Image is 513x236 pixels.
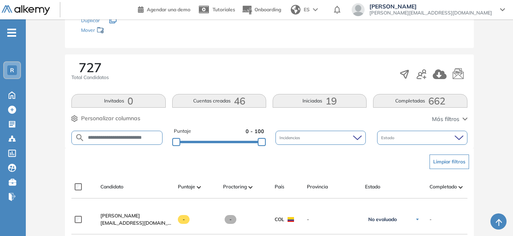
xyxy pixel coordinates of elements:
[223,183,247,190] span: Proctoring
[275,131,366,145] div: Incidencias
[178,183,195,190] span: Puntaje
[373,94,467,108] button: Completadas662
[432,115,467,123] button: Más filtros
[313,8,318,11] img: arrow
[71,94,165,108] button: Invitados0
[138,4,190,14] a: Agendar una demo
[365,183,380,190] span: Estado
[100,212,171,219] a: [PERSON_NAME]
[225,215,236,224] span: -
[369,3,492,10] span: [PERSON_NAME]
[2,5,50,15] img: Logo
[172,94,266,108] button: Cuentas creadas46
[273,94,367,108] button: Iniciadas19
[307,216,359,223] span: -
[279,135,302,141] span: Incidencias
[100,213,140,219] span: [PERSON_NAME]
[369,10,492,16] span: [PERSON_NAME][EMAIL_ADDRESS][DOMAIN_NAME]
[415,217,420,222] img: Ícono de flecha
[81,23,162,38] div: Mover
[377,131,467,145] div: Estado
[307,183,328,190] span: Provincia
[75,133,85,143] img: SEARCH_ALT
[254,6,281,13] span: Onboarding
[246,127,264,135] span: 0 - 100
[178,215,190,224] span: -
[100,183,123,190] span: Candidato
[213,6,235,13] span: Tutoriales
[430,183,457,190] span: Completado
[432,115,459,123] span: Más filtros
[248,186,252,188] img: [missing "en.ARROW_ALT" translation]
[7,32,16,33] i: -
[242,1,281,19] button: Onboarding
[459,186,463,188] img: [missing "en.ARROW_ALT" translation]
[430,216,432,223] span: -
[81,114,140,123] span: Personalizar columnas
[79,61,102,74] span: 727
[275,183,284,190] span: País
[147,6,190,13] span: Agendar una demo
[275,216,284,223] span: COL
[430,155,469,169] button: Limpiar filtros
[71,74,109,81] span: Total Candidatos
[100,219,171,227] span: [EMAIL_ADDRESS][DOMAIN_NAME]
[81,17,100,23] span: Duplicar
[291,5,300,15] img: world
[381,135,396,141] span: Estado
[10,67,14,73] span: R
[71,114,140,123] button: Personalizar columnas
[304,6,310,13] span: ES
[288,217,294,222] img: COL
[197,186,201,188] img: [missing "en.ARROW_ALT" translation]
[174,127,191,135] span: Puntaje
[368,216,397,223] span: No evaluado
